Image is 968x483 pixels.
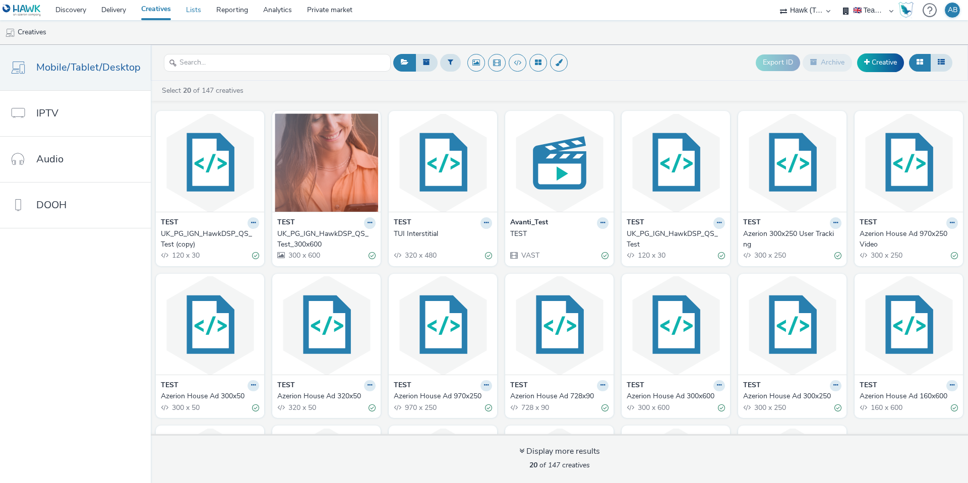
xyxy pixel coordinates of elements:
img: Azerion House Ad 970x250 Video visual [857,113,960,212]
a: Select of 147 creatives [161,86,248,95]
span: 300 x 50 [171,403,200,412]
div: Valid [369,251,376,261]
img: Azerion House Ad 300x250 visual [741,276,844,375]
a: Azerion House Ad 300x250 [743,391,841,401]
img: Azerion 300x250 User Tracking visual [741,113,844,212]
strong: TEST [743,217,761,229]
span: 120 x 30 [637,251,665,260]
img: Azerion House Ad 320x50 visual [275,276,378,375]
div: Valid [252,403,259,413]
img: Azerion House Ad 300x600 visual [624,276,728,375]
span: 320 x 480 [404,251,437,260]
strong: TEST [394,380,411,392]
input: Search... [164,54,391,72]
span: Audio [36,152,64,166]
a: TUI Interstitial [394,229,492,239]
div: Valid [951,251,958,261]
div: Azerion House Ad 300x600 [627,391,721,401]
button: Table [930,54,952,71]
a: Azerion House Ad 300x600 [627,391,725,401]
div: UK_PG_IGN_HawkDSP_QS_Test (copy) [161,229,255,250]
div: Valid [951,403,958,413]
img: TEST visual [508,113,611,212]
img: undefined Logo [3,4,41,17]
strong: TEST [627,217,644,229]
span: 728 x 90 [520,403,549,412]
strong: TEST [161,380,178,392]
div: Azerion House Ad 970x250 Video [860,229,954,250]
img: TUI Interstitial visual [391,113,495,212]
img: Azerion House Ad 728x90 visual [508,276,611,375]
button: Archive [803,54,852,71]
a: Azerion 300x250 User Tracking [743,229,841,250]
img: Azerion House Ad 300x50 visual [158,276,262,375]
div: Azerion House Ad 160x600 [860,391,954,401]
span: 970 x 250 [404,403,437,412]
strong: 20 [183,86,191,95]
a: Creative [857,53,904,72]
button: Export ID [756,54,800,71]
span: 300 x 250 [870,251,902,260]
strong: TEST [277,217,295,229]
strong: TEST [510,380,528,392]
span: Mobile/Tablet/Desktop [36,60,141,75]
div: Valid [601,403,609,413]
div: UK_PG_IGN_HawkDSP_QS_Test [627,229,721,250]
strong: TEST [860,217,877,229]
div: Valid [485,251,492,261]
span: 300 x 600 [287,251,320,260]
button: Grid [909,54,931,71]
strong: TEST [394,217,411,229]
div: Valid [834,403,841,413]
div: Valid [369,403,376,413]
span: IPTV [36,106,58,120]
div: Valid [834,251,841,261]
strong: Avanti_Test [510,217,548,229]
div: TUI Interstitial [394,229,488,239]
a: Hawk Academy [898,2,918,18]
span: of 147 creatives [529,460,590,470]
a: Azerion House Ad 320x50 [277,391,376,401]
div: Azerion House Ad 970x250 [394,391,488,401]
a: UK_PG_IGN_HawkDSP_QS_Test (copy) [161,229,259,250]
img: UK_PG_IGN_HawkDSP_QS_Test (copy) visual [158,113,262,212]
img: UK_PG_IGN_HawkDSP_QS_Test visual [624,113,728,212]
strong: TEST [277,380,295,392]
div: Valid [718,251,725,261]
a: Azerion House Ad 300x50 [161,391,259,401]
span: DOOH [36,198,67,212]
a: Azerion House Ad 970x250 Video [860,229,958,250]
img: UK_PG_IGN_HawkDSP_QS_Test_300x600 visual [275,113,378,212]
div: Valid [601,251,609,261]
img: Hawk Academy [898,2,914,18]
div: Azerion House Ad 728x90 [510,391,604,401]
img: Azerion House Ad 160x600 visual [857,276,960,375]
div: Azerion House Ad 300x50 [161,391,255,401]
img: mobile [5,28,15,38]
div: UK_PG_IGN_HawkDSP_QS_Test_300x600 [277,229,372,250]
a: TEST [510,229,609,239]
div: AB [948,3,957,18]
img: Azerion House Ad 970x250 visual [391,276,495,375]
a: UK_PG_IGN_HawkDSP_QS_Test [627,229,725,250]
div: Valid [252,251,259,261]
div: Valid [485,403,492,413]
a: Azerion House Ad 728x90 [510,391,609,401]
div: TEST [510,229,604,239]
div: Display more results [519,446,600,457]
div: Azerion House Ad 320x50 [277,391,372,401]
span: 160 x 600 [870,403,902,412]
span: 300 x 600 [637,403,670,412]
strong: TEST [860,380,877,392]
a: Azerion House Ad 970x250 [394,391,492,401]
strong: TEST [627,380,644,392]
div: Azerion House Ad 300x250 [743,391,837,401]
a: Azerion House Ad 160x600 [860,391,958,401]
strong: 20 [529,460,537,470]
div: Azerion 300x250 User Tracking [743,229,837,250]
span: 320 x 50 [287,403,316,412]
strong: TEST [743,380,761,392]
strong: TEST [161,217,178,229]
span: 300 x 250 [753,251,786,260]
